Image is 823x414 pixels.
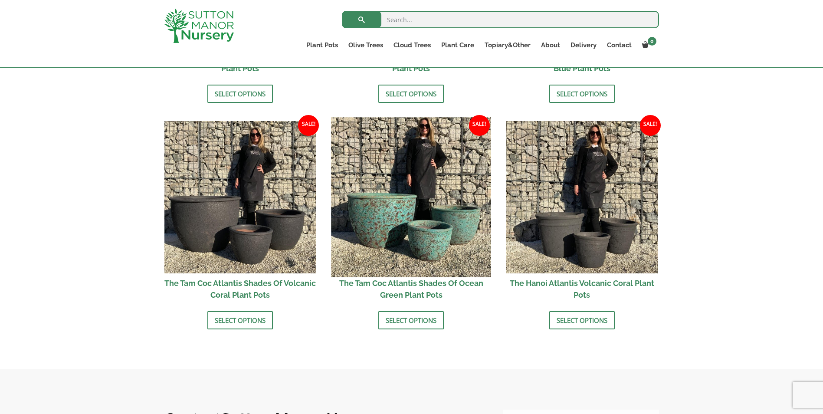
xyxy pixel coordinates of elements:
a: Plant Pots [301,39,343,51]
a: Delivery [565,39,602,51]
h2: The Tam Coc Atlantis Shades Of Volcanic Coral Plant Pots [164,273,317,305]
a: Contact [602,39,637,51]
a: Topiary&Other [479,39,536,51]
a: Sale! The Hanoi Atlantis Volcanic Coral Plant Pots [506,121,658,305]
a: Select options for “The Tam Coc Atlantis Shades Of Ocean Green Plant Pots” [378,311,444,329]
a: About [536,39,565,51]
img: The Tam Coc Atlantis Shades Of Volcanic Coral Plant Pots [164,121,317,273]
a: Select options for “The Tam Coc Atlantis Shades Of White Plant Pots” [207,85,273,103]
a: Plant Care [436,39,479,51]
a: Cloud Trees [388,39,436,51]
a: Sale! The Tam Coc Atlantis Shades Of Ocean Green Plant Pots [335,121,487,305]
h2: The Hanoi Atlantis Volcanic Coral Plant Pots [506,273,658,305]
span: Sale! [469,115,490,136]
img: logo [164,9,234,43]
img: The Hanoi Atlantis Volcanic Coral Plant Pots [506,121,658,273]
a: 0 [637,39,659,51]
a: Sale! The Tam Coc Atlantis Shades Of Volcanic Coral Plant Pots [164,121,317,305]
a: Select options for “The Hanoi Atlantis Volcanic Coral Plant Pots” [549,311,615,329]
a: Select options for “The Tam Coc Atlantis Shades Of Grey Plant Pots” [378,85,444,103]
span: Sale! [640,115,661,136]
a: Select options for “The Tam Coc Atlantis Shades Of Ocean Blue Plant Pots” [549,85,615,103]
h2: The Tam Coc Atlantis Shades Of Ocean Green Plant Pots [335,273,487,305]
a: Select options for “The Tam Coc Atlantis Shades Of Volcanic Coral Plant Pots” [207,311,273,329]
a: Olive Trees [343,39,388,51]
input: Search... [342,11,659,28]
span: 0 [648,37,656,46]
span: Sale! [298,115,319,136]
img: The Tam Coc Atlantis Shades Of Ocean Green Plant Pots [331,117,491,277]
